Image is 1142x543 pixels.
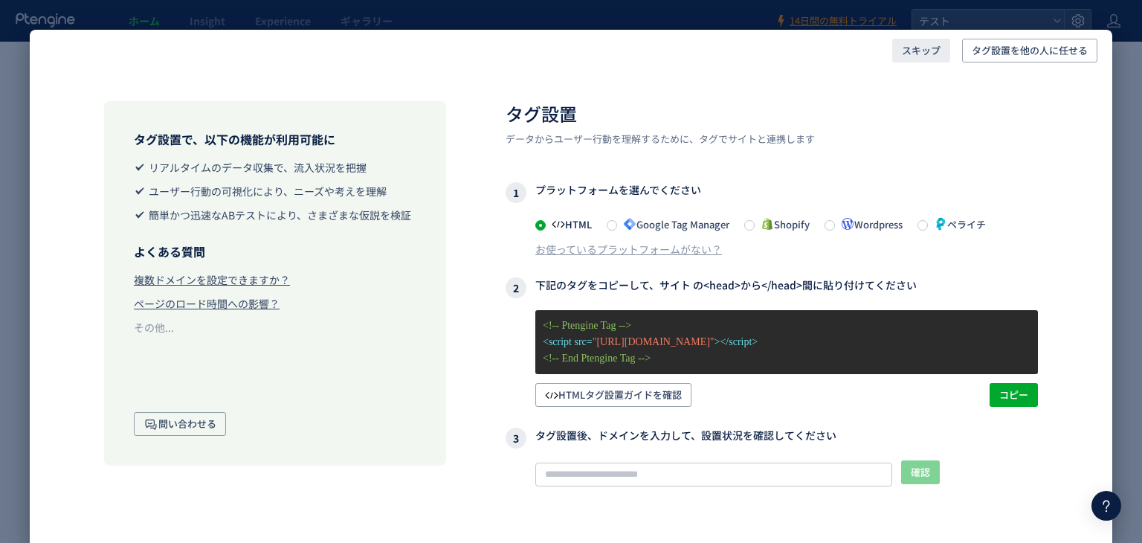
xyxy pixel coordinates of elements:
[835,217,903,231] span: Wordpress
[617,217,729,231] span: Google Tag Manager
[134,272,290,287] div: 複数ドメインを設定できますか？
[892,39,950,62] button: スキップ
[535,383,691,407] button: HTMLタグ設置ガイドを確認
[506,428,526,449] i: 3
[535,242,722,257] div: お使っているプラットフォームがない？
[928,217,986,231] span: ペライチ
[543,350,1030,367] p: <!-- End Ptengine Tag -->
[134,243,416,260] h3: よくある質問
[134,131,416,148] h3: タグ設置で、以下の機能が利用可能に
[134,208,416,222] li: 簡単かつ迅速なABテストにより、さまざまな仮説を検証
[543,318,1030,334] p: <!-- Ptengine Tag -->
[506,277,526,298] i: 2
[506,182,1038,203] h3: プラットフォームを選んでください
[134,296,280,311] div: ページのロード時間への影響？
[134,184,416,199] li: ユーザー行動の可視化により、ニーズや考えを理解
[901,460,940,484] button: 確認
[506,277,1038,298] h3: 下記のタグをコピーして、サイト の<head>から</head>間に貼り付けてください
[506,101,1038,126] h2: タグ設置
[545,383,682,407] span: HTMLタグ設置ガイドを確認
[506,182,526,203] i: 1
[134,160,416,175] li: リアルタイムのデータ収集で、流入状況を把握
[593,336,714,347] span: "[URL][DOMAIN_NAME]"
[755,217,810,231] span: Shopify
[543,334,1030,350] p: <script src= ></script>
[911,460,930,484] span: 確認
[134,412,226,436] button: 問い合わせる
[506,132,1038,147] p: データからユーザー行動を理解するために、タグでサイトと連携します
[506,428,1038,449] h3: タグ設置後、ドメインを入力して、設置状況を確認してください
[999,383,1028,407] span: コピー
[134,320,174,335] div: その他...
[990,383,1038,407] button: コピー
[143,412,216,436] span: 問い合わせる
[972,39,1088,62] span: タグ設置を他の人に任せる
[962,39,1097,62] button: タグ設置を他の人に任せる
[546,217,592,231] span: HTML
[902,39,941,62] span: スキップ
